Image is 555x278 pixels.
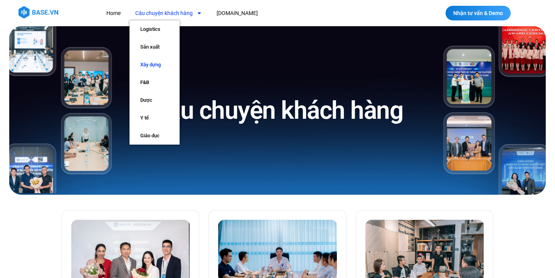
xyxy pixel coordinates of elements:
a: Giáo dục [129,127,180,145]
a: F&B [129,74,180,91]
nav: Menu [101,6,396,20]
a: Sản xuất [129,38,180,56]
a: Y tế [129,109,180,127]
h1: Câu chuyện khách hàng [152,94,403,126]
a: Home [101,6,126,20]
a: Dược [129,91,180,109]
a: Câu chuyện khách hàng [129,6,208,20]
a: [DOMAIN_NAME] [211,6,264,20]
ul: Câu chuyện khách hàng [129,20,180,145]
span: Nhận tư vấn & Demo [453,10,503,16]
a: Logistics [129,20,180,38]
a: Nhận tư vấn & Demo [446,6,511,20]
a: Xây dựng [129,56,180,74]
